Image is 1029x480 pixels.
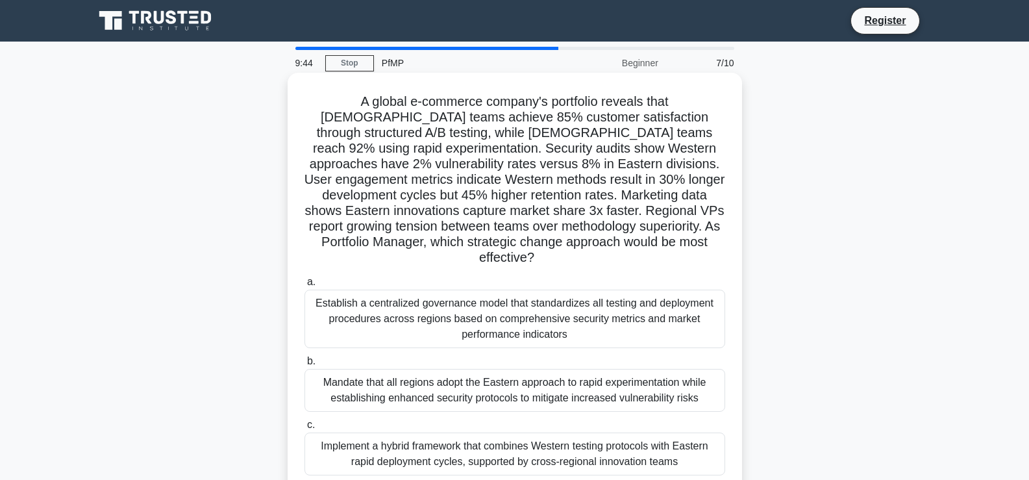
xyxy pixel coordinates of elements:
div: Implement a hybrid framework that combines Western testing protocols with Eastern rapid deploymen... [304,433,725,475]
div: PfMP [374,50,552,76]
h5: A global e-commerce company's portfolio reveals that [DEMOGRAPHIC_DATA] teams achieve 85% custome... [303,94,726,266]
div: Establish a centralized governance model that standardizes all testing and deployment procedures ... [304,290,725,348]
div: Mandate that all regions adopt the Eastern approach to rapid experimentation while establishing e... [304,369,725,412]
a: Register [856,12,913,29]
span: c. [307,419,315,430]
div: Beginner [552,50,666,76]
span: b. [307,355,316,366]
div: 9:44 [288,50,325,76]
div: 7/10 [666,50,742,76]
span: a. [307,276,316,287]
a: Stop [325,55,374,71]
